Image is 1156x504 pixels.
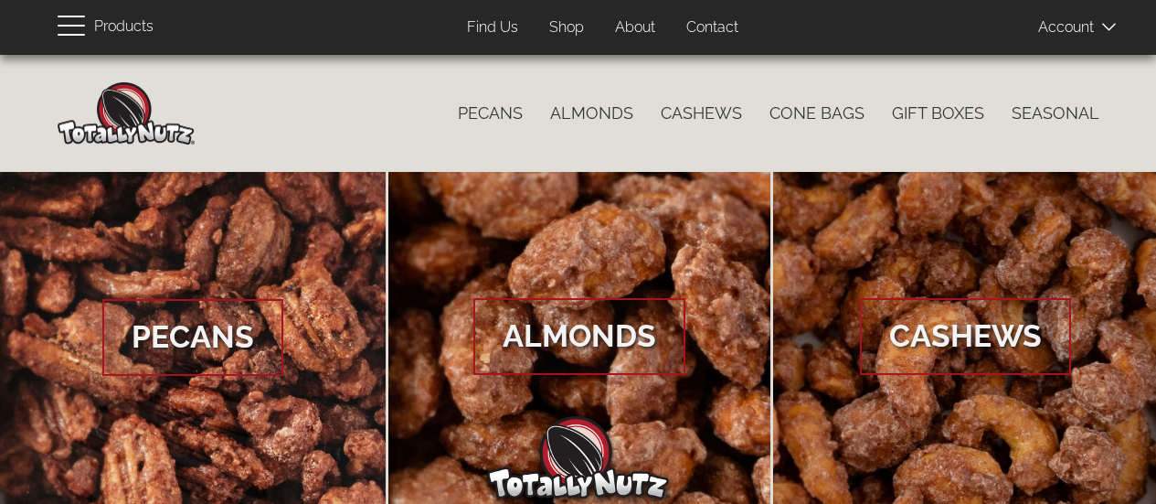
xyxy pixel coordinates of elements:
span: Almonds [473,298,685,375]
img: Home [58,82,195,145]
span: Cashews [860,298,1071,375]
a: Contact [673,10,752,46]
a: Shop [536,10,598,46]
a: Cashews [647,94,756,133]
img: Totally Nutz Logo [487,416,670,499]
a: Seasonal [998,94,1113,133]
a: Cone Bags [756,94,878,133]
a: Gift Boxes [878,94,998,133]
span: Products [94,14,154,40]
a: Almonds [536,94,647,133]
span: Pecans [102,299,283,376]
a: Find Us [453,10,532,46]
a: About [601,10,669,46]
a: Pecans [444,94,536,133]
